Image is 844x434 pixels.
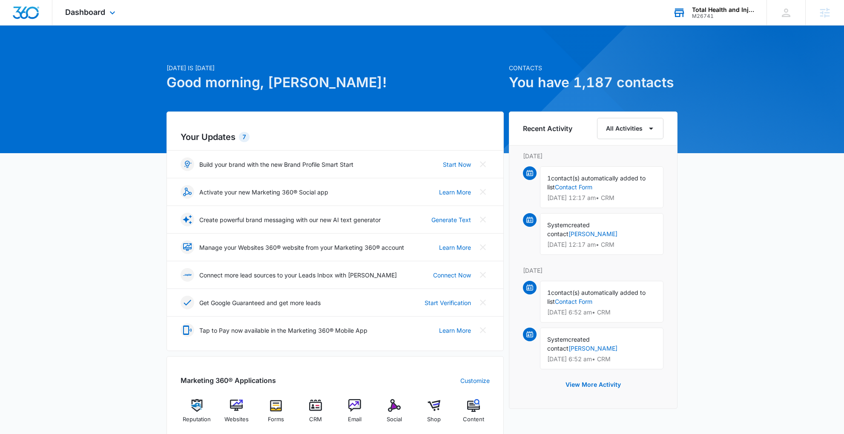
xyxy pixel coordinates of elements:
[509,72,677,93] h1: You have 1,187 contacts
[167,72,504,93] h1: Good morning, [PERSON_NAME]!
[199,160,353,169] p: Build your brand with the new Brand Profile Smart Start
[167,63,504,72] p: [DATE] is [DATE]
[568,230,617,237] a: [PERSON_NAME]
[557,374,629,395] button: View More Activity
[260,399,293,430] a: Forms
[348,415,362,424] span: Email
[457,399,490,430] a: Content
[476,240,490,254] button: Close
[547,289,646,305] span: contact(s) automatically added to list
[547,242,656,248] p: [DATE] 12:17 am • CRM
[555,183,592,191] a: Contact Form
[439,326,471,335] a: Learn More
[463,415,484,424] span: Content
[460,376,490,385] a: Customize
[476,323,490,337] button: Close
[547,174,646,191] span: contact(s) automatically added to list
[547,174,551,182] span: 1
[443,160,471,169] a: Start Now
[387,415,402,424] span: Social
[181,131,490,143] h2: Your Updates
[568,345,617,352] a: [PERSON_NAME]
[268,415,284,424] span: Forms
[692,13,754,19] div: account id
[476,268,490,282] button: Close
[433,271,471,280] a: Connect Now
[547,336,590,352] span: created contact
[547,289,551,296] span: 1
[181,375,276,385] h2: Marketing 360® Applications
[692,6,754,13] div: account name
[183,415,211,424] span: Reputation
[547,195,656,201] p: [DATE] 12:17 am • CRM
[547,309,656,315] p: [DATE] 6:52 am • CRM
[378,399,411,430] a: Social
[476,185,490,199] button: Close
[181,399,213,430] a: Reputation
[199,243,404,252] p: Manage your Websites 360® website from your Marketing 360® account
[523,123,572,134] h6: Recent Activity
[523,266,663,275] p: [DATE]
[597,118,663,139] button: All Activities
[220,399,253,430] a: Websites
[547,356,656,362] p: [DATE] 6:52 am • CRM
[439,243,471,252] a: Learn More
[199,188,328,197] p: Activate your new Marketing 360® Social app
[239,132,250,142] div: 7
[439,188,471,197] a: Learn More
[509,63,677,72] p: Contacts
[199,298,321,307] p: Get Google Guaranteed and get more leads
[65,8,105,17] span: Dashboard
[427,415,441,424] span: Shop
[425,298,471,307] a: Start Verification
[476,213,490,226] button: Close
[309,415,322,424] span: CRM
[339,399,371,430] a: Email
[523,151,663,160] p: [DATE]
[199,326,367,335] p: Tap to Pay now available in the Marketing 360® Mobile App
[555,298,592,305] a: Contact Form
[299,399,332,430] a: CRM
[418,399,451,430] a: Shop
[431,215,471,224] a: Generate Text
[199,271,397,280] p: Connect more lead sources to your Leads Inbox with [PERSON_NAME]
[547,221,568,228] span: System
[476,296,490,309] button: Close
[224,415,249,424] span: Websites
[476,157,490,171] button: Close
[547,221,590,237] span: created contact
[199,215,381,224] p: Create powerful brand messaging with our new AI text generator
[547,336,568,343] span: System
